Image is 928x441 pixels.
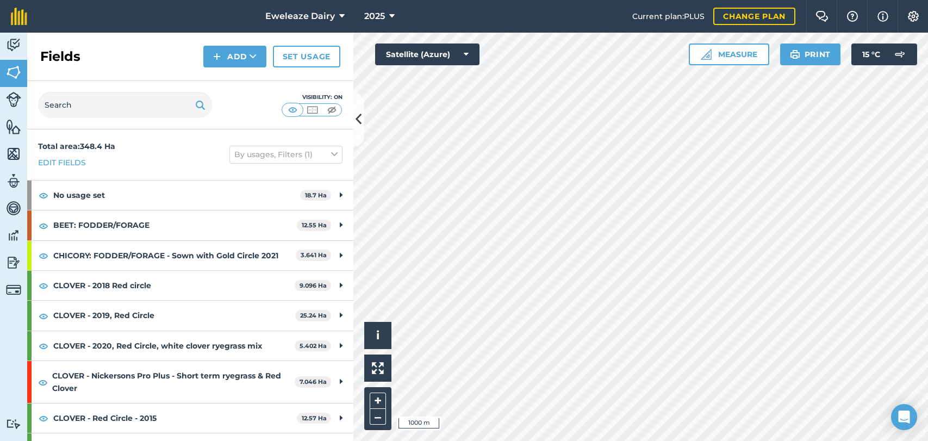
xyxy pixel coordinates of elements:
img: Two speech bubbles overlapping with the left bubble in the forefront [815,11,829,22]
strong: BEET: FODDER/FORAGE [53,210,297,240]
img: svg+xml;base64,PHN2ZyB4bWxucz0iaHR0cDovL3d3dy53My5vcmcvMjAwMC9zdmciIHdpZHRoPSIxOCIgaGVpZ2h0PSIyNC... [39,339,48,352]
strong: CLOVER - 2019, Red Circle [53,301,295,330]
a: Set usage [273,46,340,67]
img: svg+xml;base64,PD94bWwgdmVyc2lvbj0iMS4wIiBlbmNvZGluZz0idXRmLTgiPz4KPCEtLSBHZW5lcmF0b3I6IEFkb2JlIE... [6,200,21,216]
div: CHICORY: FODDER/FORAGE - Sown with Gold Circle 20213.641 Ha [27,241,353,270]
h2: Fields [40,48,80,65]
strong: CLOVER - Red Circle - 2015 [53,403,297,433]
img: svg+xml;base64,PD94bWwgdmVyc2lvbj0iMS4wIiBlbmNvZGluZz0idXRmLTgiPz4KPCEtLSBHZW5lcmF0b3I6IEFkb2JlIE... [6,254,21,271]
img: svg+xml;base64,PHN2ZyB4bWxucz0iaHR0cDovL3d3dy53My5vcmcvMjAwMC9zdmciIHdpZHRoPSIxOCIgaGVpZ2h0PSIyNC... [39,249,48,262]
strong: 12.57 Ha [302,414,327,422]
strong: CLOVER - Nickersons Pro Plus - Short term ryegrass & Red Clover [52,361,295,403]
button: i [364,322,391,349]
div: No usage set18.7 Ha [27,181,353,210]
div: Visibility: On [282,93,342,102]
strong: 5.402 Ha [300,342,327,350]
img: svg+xml;base64,PHN2ZyB4bWxucz0iaHR0cDovL3d3dy53My5vcmcvMjAwMC9zdmciIHdpZHRoPSIxNyIgaGVpZ2h0PSIxNy... [877,10,888,23]
strong: No usage set [53,181,300,210]
button: Add [203,46,266,67]
strong: Total area : 348.4 Ha [38,141,115,151]
img: svg+xml;base64,PHN2ZyB4bWxucz0iaHR0cDovL3d3dy53My5vcmcvMjAwMC9zdmciIHdpZHRoPSI1MCIgaGVpZ2h0PSI0MC... [325,104,339,115]
img: svg+xml;base64,PHN2ZyB4bWxucz0iaHR0cDovL3d3dy53My5vcmcvMjAwMC9zdmciIHdpZHRoPSI1NiIgaGVpZ2h0PSI2MC... [6,146,21,162]
div: CLOVER - Red Circle - 201512.57 Ha [27,403,353,433]
img: svg+xml;base64,PD94bWwgdmVyc2lvbj0iMS4wIiBlbmNvZGluZz0idXRmLTgiPz4KPCEtLSBHZW5lcmF0b3I6IEFkb2JlIE... [6,419,21,429]
img: svg+xml;base64,PD94bWwgdmVyc2lvbj0iMS4wIiBlbmNvZGluZz0idXRmLTgiPz4KPCEtLSBHZW5lcmF0b3I6IEFkb2JlIE... [6,173,21,189]
img: svg+xml;base64,PHN2ZyB4bWxucz0iaHR0cDovL3d3dy53My5vcmcvMjAwMC9zdmciIHdpZHRoPSIxOCIgaGVpZ2h0PSIyNC... [39,412,48,425]
strong: 18.7 Ha [305,191,327,199]
img: svg+xml;base64,PD94bWwgdmVyc2lvbj0iMS4wIiBlbmNvZGluZz0idXRmLTgiPz4KPCEtLSBHZW5lcmF0b3I6IEFkb2JlIE... [6,92,21,107]
button: Measure [689,44,769,65]
input: Search [38,92,212,118]
img: svg+xml;base64,PHN2ZyB4bWxucz0iaHR0cDovL3d3dy53My5vcmcvMjAwMC9zdmciIHdpZHRoPSIxOCIgaGVpZ2h0PSIyNC... [39,309,48,322]
div: CLOVER - 2018 Red circle9.096 Ha [27,271,353,300]
img: A cog icon [907,11,920,22]
div: CLOVER - Nickersons Pro Plus - Short term ryegrass & Red Clover7.046 Ha [27,361,353,403]
img: svg+xml;base64,PHN2ZyB4bWxucz0iaHR0cDovL3d3dy53My5vcmcvMjAwMC9zdmciIHdpZHRoPSI1NiIgaGVpZ2h0PSI2MC... [6,119,21,135]
strong: 7.046 Ha [300,378,327,386]
span: 15 ° C [862,44,880,65]
strong: 9.096 Ha [300,282,327,289]
img: svg+xml;base64,PD94bWwgdmVyc2lvbj0iMS4wIiBlbmNvZGluZz0idXRmLTgiPz4KPCEtLSBHZW5lcmF0b3I6IEFkb2JlIE... [6,37,21,53]
div: CLOVER - 2019, Red Circle25.24 Ha [27,301,353,330]
span: i [376,328,379,342]
img: A question mark icon [846,11,859,22]
img: Four arrows, one pointing top left, one top right, one bottom right and the last bottom left [372,362,384,374]
button: 15 °C [851,44,917,65]
img: svg+xml;base64,PHN2ZyB4bWxucz0iaHR0cDovL3d3dy53My5vcmcvMjAwMC9zdmciIHdpZHRoPSI1NiIgaGVpZ2h0PSI2MC... [6,64,21,80]
img: svg+xml;base64,PHN2ZyB4bWxucz0iaHR0cDovL3d3dy53My5vcmcvMjAwMC9zdmciIHdpZHRoPSI1MCIgaGVpZ2h0PSI0MC... [286,104,300,115]
strong: 12.55 Ha [302,221,327,229]
button: Satellite (Azure) [375,44,479,65]
strong: CLOVER - 2018 Red circle [53,271,295,300]
img: svg+xml;base64,PD94bWwgdmVyc2lvbj0iMS4wIiBlbmNvZGluZz0idXRmLTgiPz4KPCEtLSBHZW5lcmF0b3I6IEFkb2JlIE... [6,227,21,244]
div: BEET: FODDER/FORAGE12.55 Ha [27,210,353,240]
img: svg+xml;base64,PHN2ZyB4bWxucz0iaHR0cDovL3d3dy53My5vcmcvMjAwMC9zdmciIHdpZHRoPSIxOSIgaGVpZ2h0PSIyNC... [790,48,800,61]
strong: CHICORY: FODDER/FORAGE - Sown with Gold Circle 2021 [53,241,296,270]
a: Change plan [713,8,795,25]
div: CLOVER - 2020, Red Circle, white clover ryegrass mix5.402 Ha [27,331,353,361]
img: svg+xml;base64,PD94bWwgdmVyc2lvbj0iMS4wIiBlbmNvZGluZz0idXRmLTgiPz4KPCEtLSBHZW5lcmF0b3I6IEFkb2JlIE... [889,44,911,65]
strong: 3.641 Ha [301,251,327,259]
img: svg+xml;base64,PHN2ZyB4bWxucz0iaHR0cDovL3d3dy53My5vcmcvMjAwMC9zdmciIHdpZHRoPSIxOCIgaGVpZ2h0PSIyNC... [39,189,48,202]
button: By usages, Filters (1) [229,146,342,163]
img: svg+xml;base64,PHN2ZyB4bWxucz0iaHR0cDovL3d3dy53My5vcmcvMjAwMC9zdmciIHdpZHRoPSI1MCIgaGVpZ2h0PSI0MC... [306,104,319,115]
img: svg+xml;base64,PD94bWwgdmVyc2lvbj0iMS4wIiBlbmNvZGluZz0idXRmLTgiPz4KPCEtLSBHZW5lcmF0b3I6IEFkb2JlIE... [6,282,21,297]
strong: 25.24 Ha [300,312,327,319]
img: fieldmargin Logo [11,8,27,25]
img: svg+xml;base64,PHN2ZyB4bWxucz0iaHR0cDovL3d3dy53My5vcmcvMjAwMC9zdmciIHdpZHRoPSIxOCIgaGVpZ2h0PSIyNC... [39,219,48,232]
button: – [370,409,386,425]
span: Current plan : PLUS [632,10,705,22]
span: 2025 [364,10,385,23]
img: svg+xml;base64,PHN2ZyB4bWxucz0iaHR0cDovL3d3dy53My5vcmcvMjAwMC9zdmciIHdpZHRoPSIxOCIgaGVpZ2h0PSIyNC... [38,376,48,389]
img: Ruler icon [701,49,712,60]
span: Eweleaze Dairy [265,10,335,23]
img: svg+xml;base64,PHN2ZyB4bWxucz0iaHR0cDovL3d3dy53My5vcmcvMjAwMC9zdmciIHdpZHRoPSIxNCIgaGVpZ2h0PSIyNC... [213,50,221,63]
button: Print [780,44,841,65]
a: Edit fields [38,157,86,169]
div: Open Intercom Messenger [891,404,917,430]
strong: CLOVER - 2020, Red Circle, white clover ryegrass mix [53,331,295,361]
img: svg+xml;base64,PHN2ZyB4bWxucz0iaHR0cDovL3d3dy53My5vcmcvMjAwMC9zdmciIHdpZHRoPSIxOCIgaGVpZ2h0PSIyNC... [39,279,48,292]
button: + [370,393,386,409]
img: svg+xml;base64,PHN2ZyB4bWxucz0iaHR0cDovL3d3dy53My5vcmcvMjAwMC9zdmciIHdpZHRoPSIxOSIgaGVpZ2h0PSIyNC... [195,98,205,111]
